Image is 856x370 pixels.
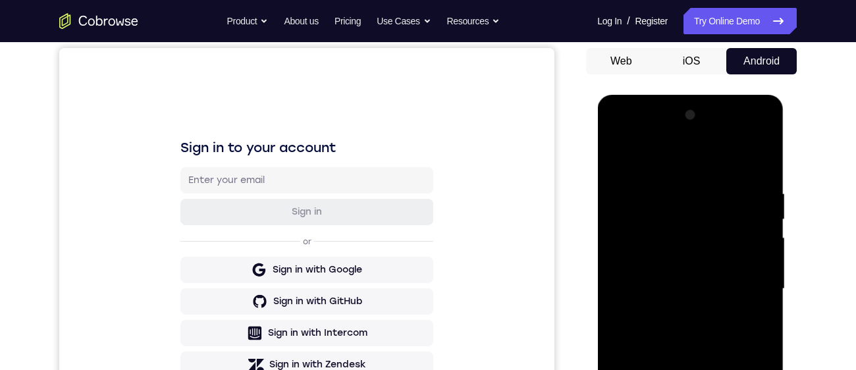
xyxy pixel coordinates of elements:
div: Sign in with Zendesk [210,310,307,323]
span: / [627,13,629,29]
a: Try Online Demo [683,8,797,34]
button: iOS [656,48,727,74]
a: Register [635,8,668,34]
button: Resources [447,8,500,34]
div: Sign in with Google [213,215,303,228]
button: Use Cases [377,8,431,34]
h1: Sign in to your account [121,90,374,109]
button: Sign in with Zendesk [121,304,374,330]
button: Android [726,48,797,74]
div: Sign in with Intercom [209,278,308,292]
button: Product [227,8,269,34]
a: Pricing [334,8,361,34]
a: Create a new account [223,341,316,350]
p: or [241,188,255,199]
div: Sign in with GitHub [214,247,303,260]
button: Sign in [121,151,374,177]
button: Web [586,48,656,74]
input: Enter your email [129,126,366,139]
a: Log In [597,8,622,34]
button: Sign in with Intercom [121,272,374,298]
a: About us [284,8,318,34]
a: Go to the home page [59,13,138,29]
button: Sign in with Google [121,209,374,235]
p: Don't have an account? [121,340,374,351]
button: Sign in with GitHub [121,240,374,267]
